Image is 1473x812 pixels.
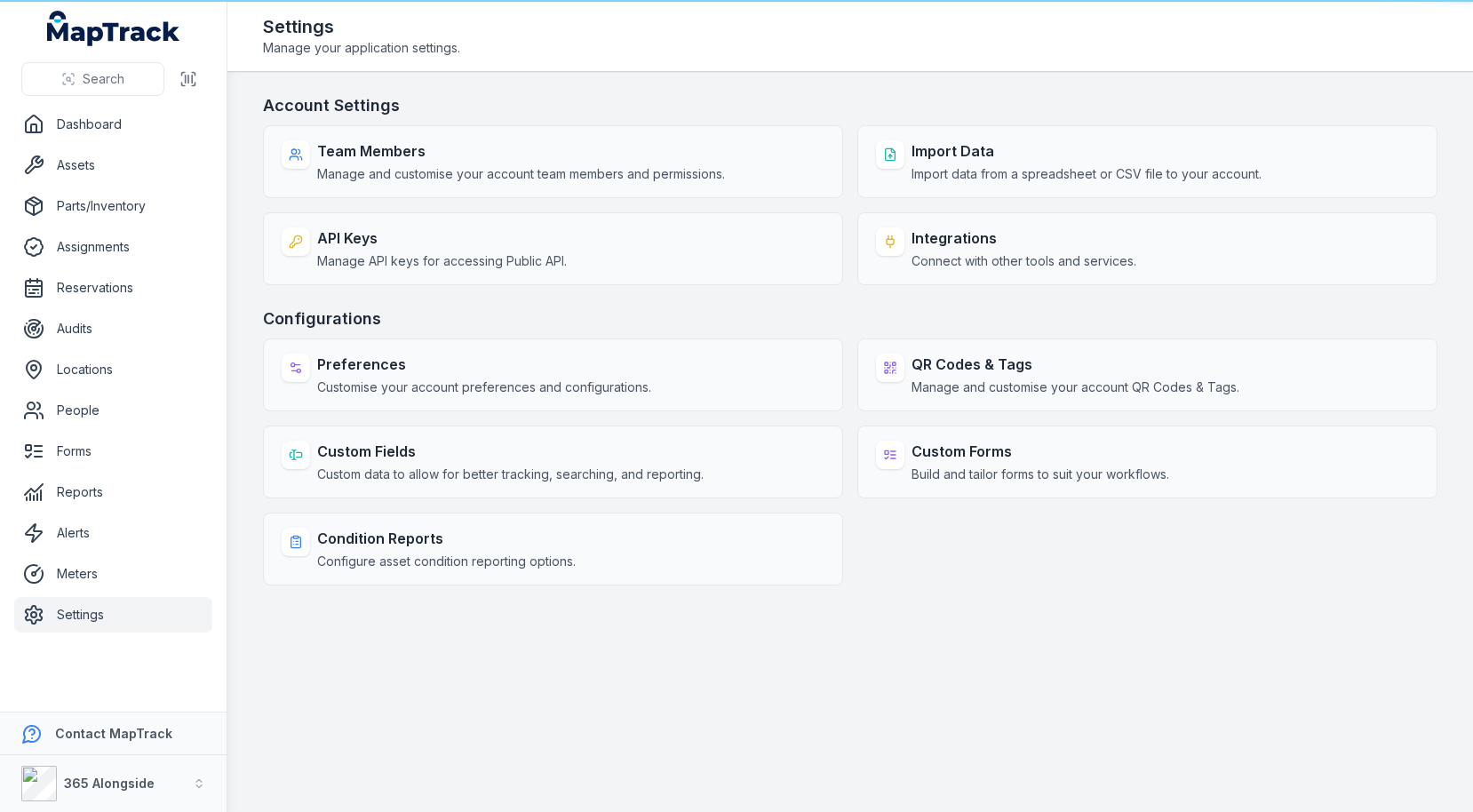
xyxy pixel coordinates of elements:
[263,93,1437,118] h3: Account Settings
[47,11,180,46] a: MapTrack
[857,125,1437,198] a: Import DataImport data from a spreadsheet or CSV file to your account.
[317,528,576,549] strong: Condition Reports
[14,434,212,469] a: Forms
[857,338,1437,411] a: QR Codes & TagsManage and customise your account QR Codes & Tags.
[912,354,1239,375] strong: QR Codes & Tags
[317,140,725,162] strong: Team Members
[14,147,212,183] a: Assets
[912,441,1169,462] strong: Custom Forms
[912,466,1169,483] span: Build and tailor forms to suit your workflows.
[14,352,212,387] a: Locations
[14,311,212,346] a: Audits
[263,426,843,498] a: Custom FieldsCustom data to allow for better tracking, searching, and reporting.
[14,474,212,510] a: Reports
[14,393,212,428] a: People
[912,378,1239,396] span: Manage and customise your account QR Codes & Tags.
[55,726,172,741] strong: Contact MapTrack
[14,270,212,306] a: Reservations
[317,252,567,270] span: Manage API keys for accessing Public API.
[317,165,725,183] span: Manage and customise your account team members and permissions.
[83,70,124,88] span: Search
[263,39,460,57] span: Manage your application settings.
[263,513,843,585] a: Condition ReportsConfigure asset condition reporting options.
[14,188,212,224] a: Parts/Inventory
[263,306,1437,331] h3: Configurations
[317,378,651,396] span: Customise your account preferences and configurations.
[64,776,155,791] strong: 365 Alongside
[912,227,1136,249] strong: Integrations
[317,227,567,249] strong: API Keys
[263,125,843,198] a: Team MembersManage and customise your account team members and permissions.
[14,515,212,551] a: Alerts
[263,212,843,285] a: API KeysManage API keys for accessing Public API.
[912,165,1262,183] span: Import data from a spreadsheet or CSV file to your account.
[912,140,1262,162] strong: Import Data
[21,62,164,96] button: Search
[14,229,212,265] a: Assignments
[317,354,651,375] strong: Preferences
[317,466,704,483] span: Custom data to allow for better tracking, searching, and reporting.
[857,426,1437,498] a: Custom FormsBuild and tailor forms to suit your workflows.
[317,553,576,570] span: Configure asset condition reporting options.
[317,441,704,462] strong: Custom Fields
[14,107,212,142] a: Dashboard
[14,597,212,633] a: Settings
[263,14,460,39] h2: Settings
[857,212,1437,285] a: IntegrationsConnect with other tools and services.
[14,556,212,592] a: Meters
[263,338,843,411] a: PreferencesCustomise your account preferences and configurations.
[912,252,1136,270] span: Connect with other tools and services.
